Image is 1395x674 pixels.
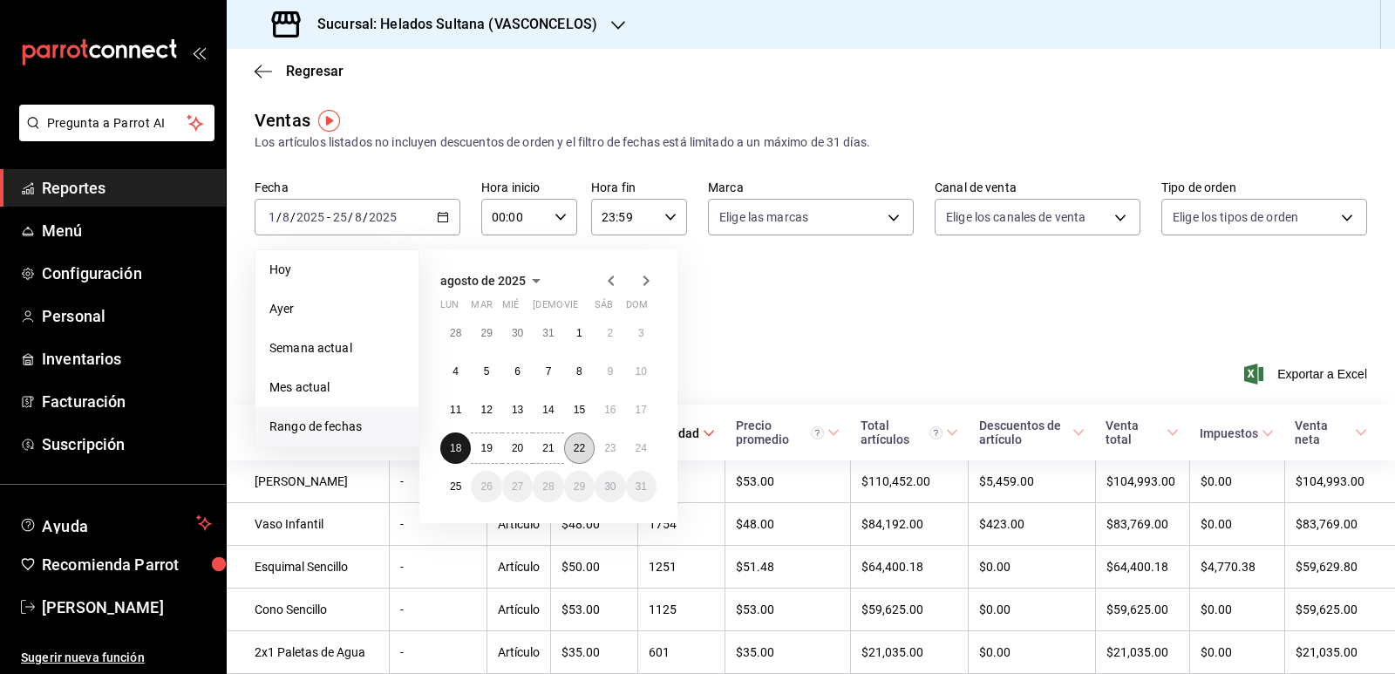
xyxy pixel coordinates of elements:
[533,394,563,426] button: 14 de agosto de 2025
[811,426,824,439] svg: Precio promedio = Total artículos / cantidad
[725,503,851,546] td: $48.00
[368,210,398,224] input: ----
[604,442,616,454] abbr: 23 de agosto de 2025
[440,356,471,387] button: 4 de agosto de 2025
[850,546,969,589] td: $64,400.18
[533,317,563,349] button: 31 de julio de 2025
[1095,631,1189,674] td: $21,035.00
[564,394,595,426] button: 15 de agosto de 2025
[542,327,554,339] abbr: 31 de julio de 2025
[282,210,290,224] input: --
[481,181,577,194] label: Hora inicio
[502,471,533,502] button: 27 de agosto de 2025
[626,356,657,387] button: 10 de agosto de 2025
[42,304,212,328] span: Personal
[533,432,563,464] button: 21 de agosto de 2025
[591,181,687,194] label: Hora fin
[440,270,547,291] button: agosto de 2025
[327,210,330,224] span: -
[1284,589,1395,631] td: $59,625.00
[574,404,585,416] abbr: 15 de agosto de 2025
[390,546,487,589] td: -
[471,317,501,349] button: 29 de julio de 2025
[542,480,554,493] abbr: 28 de agosto de 2025
[638,546,725,589] td: 1251
[725,589,851,631] td: $53.00
[453,365,459,378] abbr: 4 de agosto de 2025
[626,432,657,464] button: 24 de agosto de 2025
[1161,181,1367,194] label: Tipo de orden
[550,546,637,589] td: $50.00
[502,317,533,349] button: 30 de julio de 2025
[533,299,636,317] abbr: jueves
[42,513,189,534] span: Ayuda
[42,262,212,285] span: Configuración
[576,327,582,339] abbr: 1 de agosto de 2025
[736,419,840,446] span: Precio promedio
[512,404,523,416] abbr: 13 de agosto de 2025
[269,378,405,397] span: Mes actual
[269,300,405,318] span: Ayer
[607,365,613,378] abbr: 9 de agosto de 2025
[471,471,501,502] button: 26 de agosto de 2025
[487,589,550,631] td: Artículo
[564,317,595,349] button: 1 de agosto de 2025
[269,339,405,357] span: Semana actual
[471,432,501,464] button: 19 de agosto de 2025
[861,419,942,446] div: Total artículos
[471,356,501,387] button: 5 de agosto de 2025
[450,327,461,339] abbr: 28 de julio de 2025
[725,460,851,503] td: $53.00
[1295,419,1367,446] span: Venta neta
[450,442,461,454] abbr: 18 de agosto de 2025
[850,631,969,674] td: $21,035.00
[636,442,647,454] abbr: 24 de agosto de 2025
[638,631,725,674] td: 601
[42,553,212,576] span: Recomienda Parrot
[502,432,533,464] button: 20 de agosto de 2025
[269,418,405,436] span: Rango de fechas
[502,299,519,317] abbr: miércoles
[227,460,390,503] td: [PERSON_NAME]
[440,432,471,464] button: 18 de agosto de 2025
[861,419,958,446] span: Total artículos
[255,133,1367,152] div: Los artículos listados no incluyen descuentos de orden y el filtro de fechas está limitado a un m...
[514,365,521,378] abbr: 6 de agosto de 2025
[480,404,492,416] abbr: 12 de agosto de 2025
[471,394,501,426] button: 12 de agosto de 2025
[533,356,563,387] button: 7 de agosto de 2025
[268,210,276,224] input: --
[564,471,595,502] button: 29 de agosto de 2025
[725,631,851,674] td: $35.00
[42,176,212,200] span: Reportes
[1106,419,1163,446] div: Venta total
[1189,631,1284,674] td: $0.00
[42,219,212,242] span: Menú
[564,432,595,464] button: 22 de agosto de 2025
[21,649,212,667] span: Sugerir nueva función
[1095,503,1189,546] td: $83,769.00
[626,317,657,349] button: 3 de agosto de 2025
[1248,364,1367,385] button: Exportar a Excel
[1284,631,1395,674] td: $21,035.00
[550,631,637,674] td: $35.00
[638,327,644,339] abbr: 3 de agosto de 2025
[450,480,461,493] abbr: 25 de agosto de 2025
[354,210,363,224] input: --
[638,589,725,631] td: 1125
[440,394,471,426] button: 11 de agosto de 2025
[719,208,808,226] span: Elige las marcas
[969,460,1096,503] td: $5,459.00
[318,110,340,132] img: Tooltip marker
[390,631,487,674] td: -
[1173,208,1298,226] span: Elige los tipos de orden
[850,589,969,631] td: $59,625.00
[1284,460,1395,503] td: $104,993.00
[227,631,390,674] td: 2x1 Paletas de Agua
[487,503,550,546] td: Artículo
[192,45,206,59] button: open_drawer_menu
[725,546,851,589] td: $51.48
[969,631,1096,674] td: $0.00
[595,471,625,502] button: 30 de agosto de 2025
